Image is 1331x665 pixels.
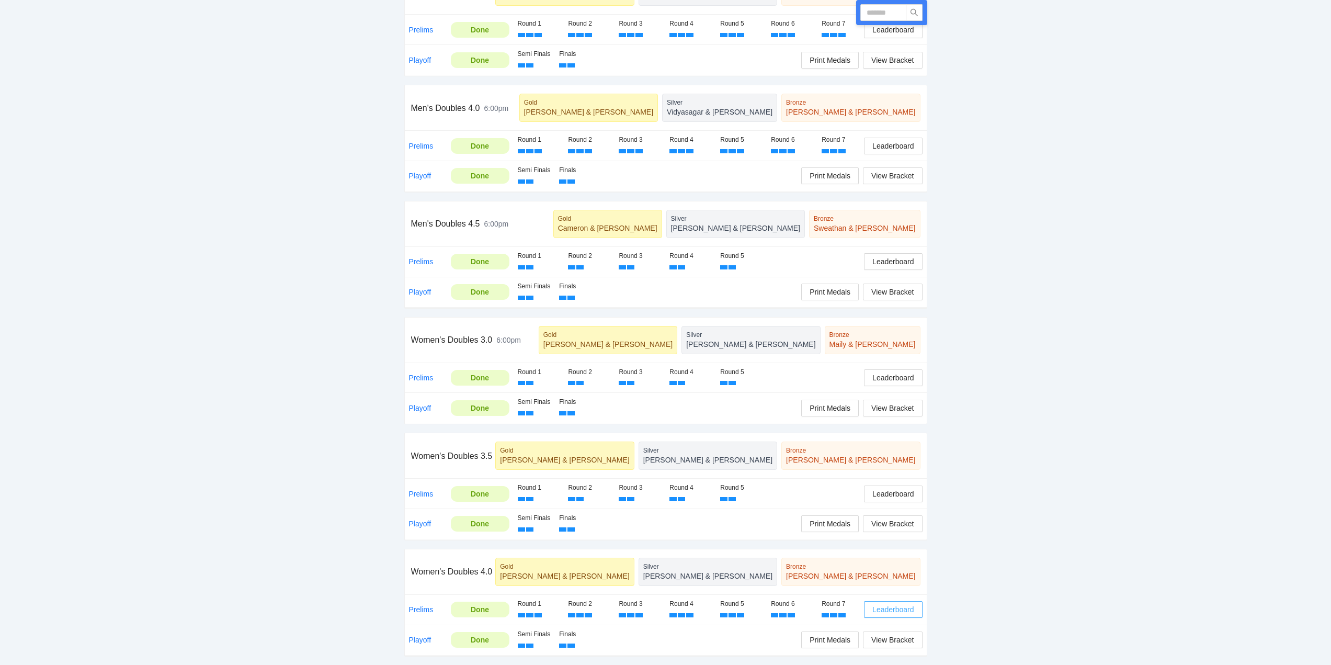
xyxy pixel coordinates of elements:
div: Round 5 [720,19,763,29]
div: Done [459,286,502,298]
div: Finals [559,513,593,523]
span: Print Medals [810,634,850,646]
div: Round 3 [619,19,661,29]
span: search [906,8,922,17]
button: Print Medals [801,284,859,300]
div: [PERSON_NAME] & [PERSON_NAME] [643,455,772,465]
span: Print Medals [810,286,850,298]
span: Print Medals [810,54,850,66]
div: Finals [559,629,593,639]
div: Done [459,140,502,152]
div: Round 5 [720,599,763,609]
div: Semi Finals [518,513,551,523]
span: Women's Doubles 3.5 [411,452,493,460]
a: Prelims [409,142,434,150]
div: Gold [543,331,673,339]
div: Bronze [829,331,916,339]
div: Done [459,488,502,500]
button: View Bracket [863,167,922,184]
div: [PERSON_NAME] & [PERSON_NAME] [686,339,815,350]
span: Print Medals [810,170,850,182]
div: Done [459,634,502,646]
div: Round 1 [518,135,560,145]
div: Gold [500,562,629,571]
div: Semi Finals [518,397,551,407]
div: Round 6 [771,599,813,609]
div: Silver [667,98,772,107]
a: Playoff [409,520,431,528]
div: Cameron & [PERSON_NAME] [558,223,657,233]
span: Leaderboard [872,140,914,152]
div: Gold [558,215,657,223]
div: Round 4 [669,367,712,377]
div: [PERSON_NAME] & [PERSON_NAME] [524,107,653,117]
div: Round 4 [669,19,712,29]
span: Women's Doubles 4.0 [411,567,493,576]
button: Print Medals [801,632,859,648]
div: [PERSON_NAME] & [PERSON_NAME] [786,455,915,465]
button: Leaderboard [864,601,922,618]
div: Round 7 [822,599,864,609]
div: Round 1 [518,251,560,261]
div: [PERSON_NAME] & [PERSON_NAME] [786,571,915,581]
div: Finals [559,49,593,59]
button: Print Medals [801,167,859,184]
a: Prelims [409,374,434,382]
div: [PERSON_NAME] & [PERSON_NAME] [500,455,629,465]
div: Round 1 [518,19,560,29]
div: Done [459,518,502,529]
button: View Bracket [863,52,922,69]
div: Silver [643,446,772,455]
div: Round 2 [568,251,610,261]
span: Men's Doubles 4.0 [411,104,480,112]
div: Done [459,256,502,267]
div: Round 2 [568,135,610,145]
div: Done [459,170,502,182]
div: Done [459,54,502,66]
div: Finals [559,397,593,407]
div: Bronze [786,98,915,107]
span: 6:00pm [496,336,521,344]
div: [PERSON_NAME] & [PERSON_NAME] [543,339,673,350]
div: Finals [559,165,593,175]
div: Round 3 [619,251,661,261]
div: Round 3 [619,483,661,493]
button: View Bracket [863,284,922,300]
span: Print Medals [810,518,850,529]
div: Round 3 [619,599,661,609]
span: Women's Doubles 3.0 [411,335,493,344]
a: Prelims [409,490,434,498]
div: Round 7 [822,19,864,29]
button: Print Medals [801,52,859,69]
div: Round 6 [771,135,813,145]
button: Leaderboard [864,369,922,386]
div: Round 1 [518,599,560,609]
span: 6:00pm [484,220,509,228]
a: Playoff [409,56,431,64]
div: Round 7 [822,135,864,145]
span: View Bracket [871,634,914,646]
div: Round 6 [771,19,813,29]
div: Round 2 [568,599,610,609]
button: Leaderboard [864,253,922,270]
a: Playoff [409,288,431,296]
span: View Bracket [871,402,914,414]
span: Leaderboard [872,24,914,36]
div: Gold [524,98,653,107]
div: [PERSON_NAME] & [PERSON_NAME] [500,571,629,581]
span: Leaderboard [872,372,914,384]
button: search [906,4,923,21]
div: Silver [643,562,772,571]
div: Finals [559,281,593,291]
div: Gold [500,446,629,455]
span: Leaderboard [872,256,914,267]
div: Round 4 [669,251,712,261]
div: Round 1 [518,483,560,493]
div: Silver [671,215,800,223]
span: 6:00pm [484,104,509,112]
button: View Bracket [863,400,922,416]
span: Men's Doubles 4.5 [411,219,480,228]
a: Prelims [409,257,434,266]
div: Round 5 [720,367,763,377]
div: [PERSON_NAME] & [PERSON_NAME] [671,223,800,233]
